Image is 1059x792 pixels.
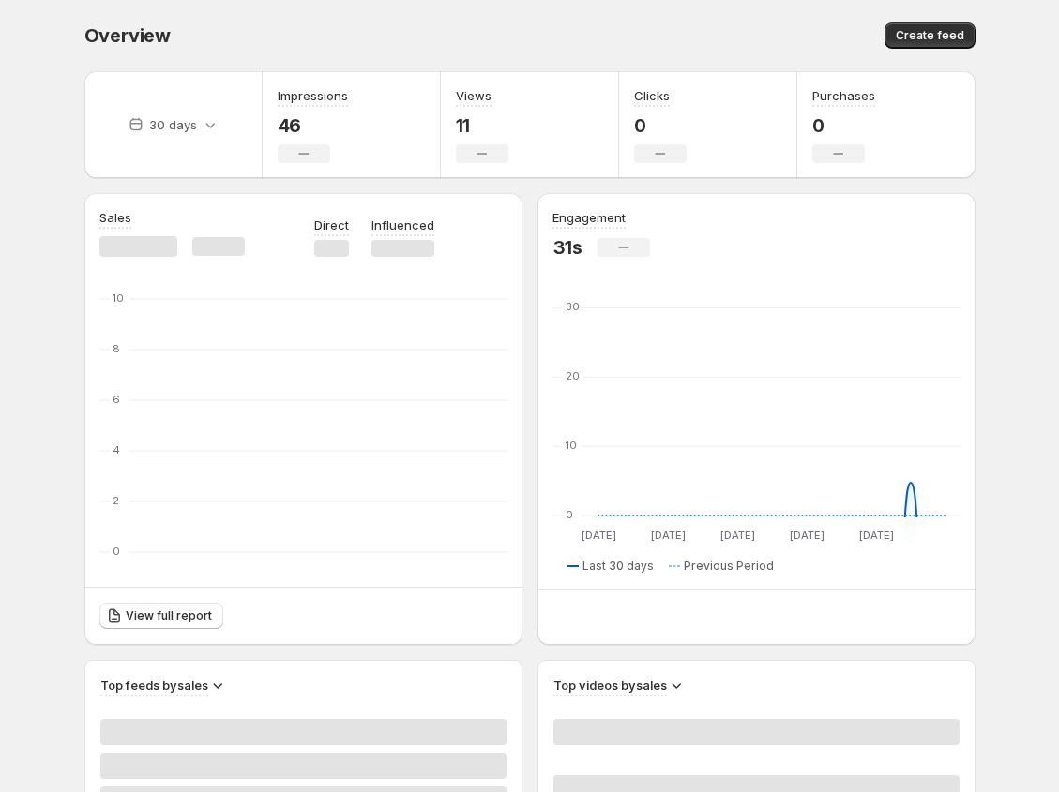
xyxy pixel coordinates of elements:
span: Previous Period [684,559,774,574]
text: 8 [113,342,120,355]
text: [DATE] [719,529,754,542]
text: 0 [566,508,573,521]
h3: Purchases [812,86,875,105]
p: Direct [314,216,349,234]
h3: Top videos by sales [553,676,667,695]
h3: Engagement [552,208,626,227]
p: 46 [278,114,348,137]
a: View full report [99,603,223,629]
h3: Clicks [634,86,670,105]
text: 10 [113,291,124,305]
text: 10 [566,439,577,452]
span: Overview [84,24,171,47]
p: Influenced [371,216,434,234]
text: 2 [113,494,119,507]
p: 0 [634,114,687,137]
h3: Top feeds by sales [100,676,208,695]
h3: Impressions [278,86,348,105]
text: [DATE] [858,529,893,542]
button: Create feed [885,22,976,49]
p: 30 days [149,115,197,134]
h3: Views [456,86,492,105]
h3: Sales [99,208,131,227]
text: 4 [113,443,120,456]
p: 0 [812,114,875,137]
text: [DATE] [650,529,685,542]
text: 6 [113,393,120,406]
text: [DATE] [789,529,824,542]
text: 30 [566,300,580,313]
span: Create feed [896,28,964,43]
text: 20 [566,369,580,382]
p: 31s [552,236,582,259]
span: Last 30 days [582,559,654,574]
text: 0 [113,545,120,558]
span: View full report [126,608,212,623]
text: [DATE] [581,529,615,542]
p: 11 [456,114,508,137]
